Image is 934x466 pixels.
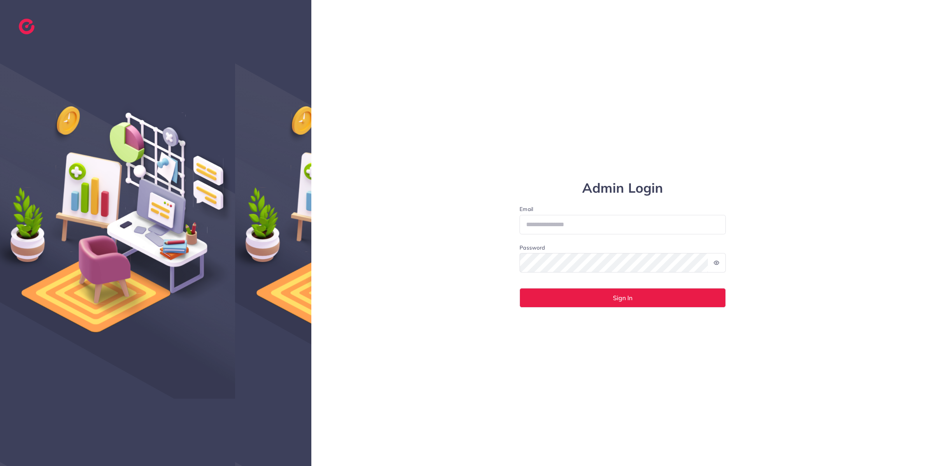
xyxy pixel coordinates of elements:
span: Sign In [613,295,632,301]
h1: Admin Login [520,180,726,196]
img: logo [19,19,35,34]
label: Email [520,205,726,213]
button: Sign In [520,288,726,308]
label: Password [520,244,545,251]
